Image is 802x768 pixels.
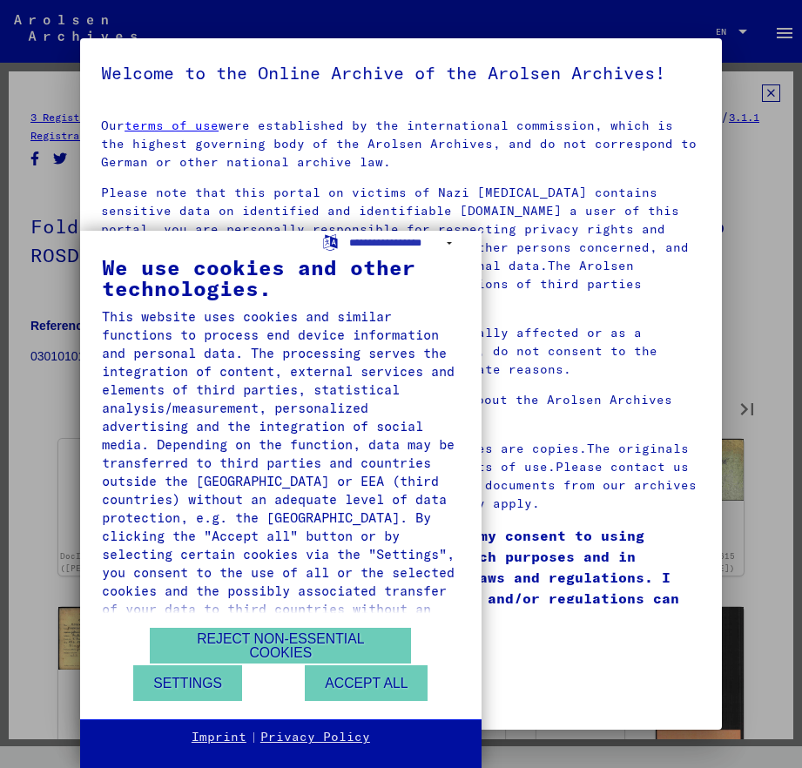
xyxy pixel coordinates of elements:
div: This website uses cookies and similar functions to process end device information and personal da... [102,307,460,637]
button: Reject non-essential cookies [150,628,411,664]
a: Privacy Policy [260,729,370,746]
button: Settings [133,665,242,701]
a: Imprint [192,729,246,746]
div: We use cookies and other technologies. [102,257,460,299]
button: Accept all [305,665,428,701]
